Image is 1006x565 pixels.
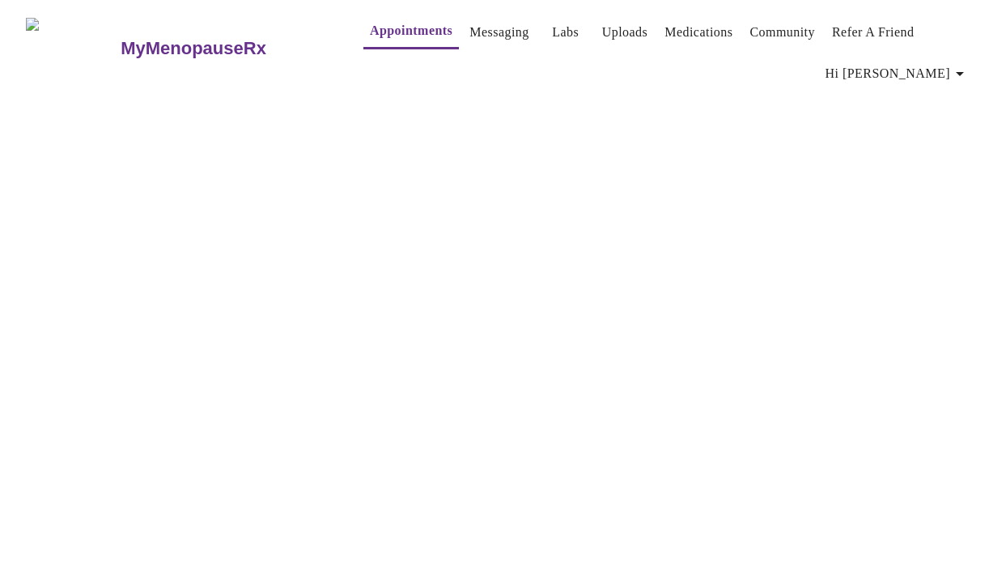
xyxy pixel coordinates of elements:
[363,15,459,49] button: Appointments
[119,20,331,77] a: MyMenopauseRx
[743,16,821,49] button: Community
[370,19,452,42] a: Appointments
[819,57,976,90] button: Hi [PERSON_NAME]
[469,21,528,44] a: Messaging
[552,21,579,44] a: Labs
[540,16,592,49] button: Labs
[26,18,119,79] img: MyMenopauseRx Logo
[463,16,535,49] button: Messaging
[749,21,815,44] a: Community
[602,21,648,44] a: Uploads
[826,62,970,85] span: Hi [PERSON_NAME]
[664,21,732,44] a: Medications
[121,38,266,59] h3: MyMenopauseRx
[832,21,915,44] a: Refer a Friend
[596,16,655,49] button: Uploads
[826,16,921,49] button: Refer a Friend
[658,16,739,49] button: Medications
